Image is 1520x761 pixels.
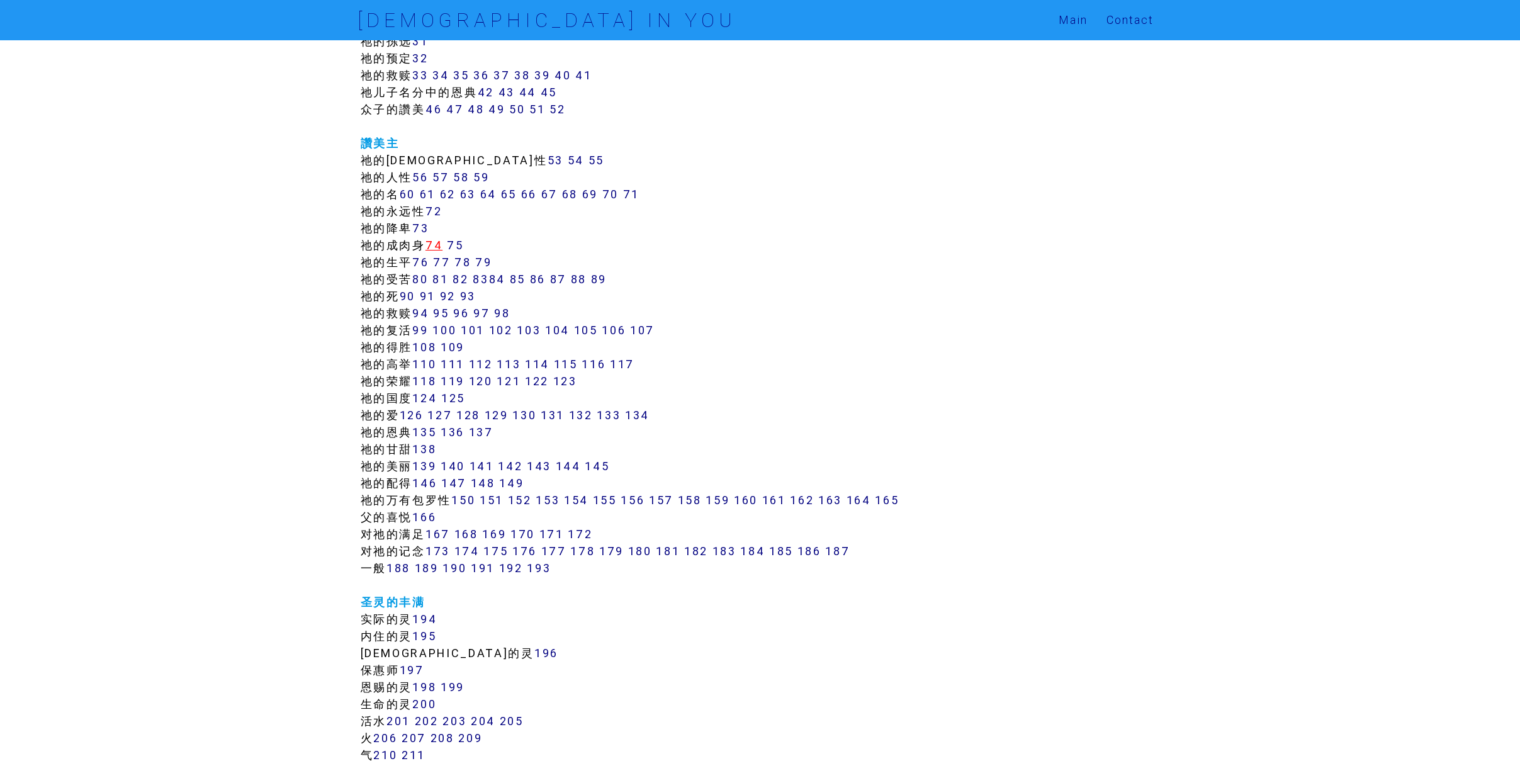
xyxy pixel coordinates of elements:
a: 165 [875,493,899,507]
a: 154 [564,493,588,507]
a: 133 [597,408,621,422]
a: 198 [412,680,436,694]
a: 64 [480,187,497,201]
a: 62 [440,187,456,201]
a: 35 [453,68,469,82]
a: 192 [499,561,523,575]
a: 202 [415,714,439,728]
a: 201 [386,714,410,728]
a: 200 [412,697,436,711]
a: 106 [602,323,626,337]
a: 105 [574,323,598,337]
a: 205 [500,714,524,728]
a: 199 [441,680,464,694]
a: 102 [489,323,513,337]
a: 139 [412,459,436,473]
a: 110 [412,357,436,371]
a: 31 [412,34,428,48]
a: 86 [530,272,546,286]
a: 43 [498,85,515,99]
a: 65 [501,187,517,201]
a: 178 [570,544,595,558]
a: 189 [415,561,439,575]
a: 194 [412,612,437,626]
a: 70 [602,187,619,201]
a: 36 [473,68,489,82]
a: 208 [431,731,454,745]
a: 206 [373,731,397,745]
a: 147 [441,476,466,490]
a: 60 [400,187,415,201]
a: 68 [562,187,578,201]
a: 209 [458,731,482,745]
a: 174 [454,544,480,558]
a: 204 [471,714,495,728]
a: 150 [451,493,475,507]
a: 83 [473,272,488,286]
a: 159 [706,493,729,507]
a: 67 [541,187,558,201]
a: 99 [412,323,428,337]
a: 132 [569,408,593,422]
a: 63 [460,187,476,201]
a: 131 [541,408,565,422]
a: 127 [427,408,452,422]
a: 103 [517,323,541,337]
a: 152 [508,493,532,507]
a: 117 [610,357,634,371]
a: 130 [512,408,536,422]
a: 71 [623,187,639,201]
a: 55 [588,153,604,167]
a: 104 [545,323,570,337]
a: 134 [625,408,650,422]
a: 176 [512,544,537,558]
a: 172 [568,527,592,541]
a: 182 [684,544,708,558]
a: 38 [514,68,530,82]
a: 46 [425,102,442,116]
a: 82 [453,272,468,286]
a: 157 [649,493,673,507]
a: 84 [489,272,505,286]
a: 181 [656,544,680,558]
a: 107 [630,323,655,337]
a: 40 [555,68,571,82]
a: 173 [425,544,450,558]
a: 98 [494,306,510,320]
a: 118 [412,374,436,388]
a: 72 [425,204,442,218]
a: 170 [510,527,535,541]
a: 80 [412,272,428,286]
a: 143 [527,459,551,473]
a: 155 [593,493,617,507]
a: 153 [536,493,560,507]
a: 圣灵的丰满 [361,595,425,609]
a: 149 [499,476,524,490]
a: 137 [469,425,493,439]
a: 144 [556,459,581,473]
a: 58 [453,170,469,184]
a: 75 [447,238,463,252]
a: 146 [412,476,437,490]
a: 169 [482,527,506,541]
a: 39 [534,68,550,82]
a: 61 [420,187,436,201]
a: 148 [471,476,495,490]
a: 51 [529,102,545,116]
a: 116 [582,357,605,371]
a: 95 [433,306,449,320]
a: 91 [420,289,436,303]
a: 66 [521,187,537,201]
a: 160 [734,493,758,507]
a: 184 [740,544,765,558]
a: 45 [541,85,557,99]
a: 74 [425,238,442,252]
a: 59 [473,170,489,184]
a: 124 [412,391,437,405]
a: 167 [425,527,450,541]
a: 32 [412,51,428,65]
a: 77 [433,255,450,269]
a: 135 [412,425,436,439]
a: 161 [762,493,786,507]
a: 126 [400,408,424,422]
